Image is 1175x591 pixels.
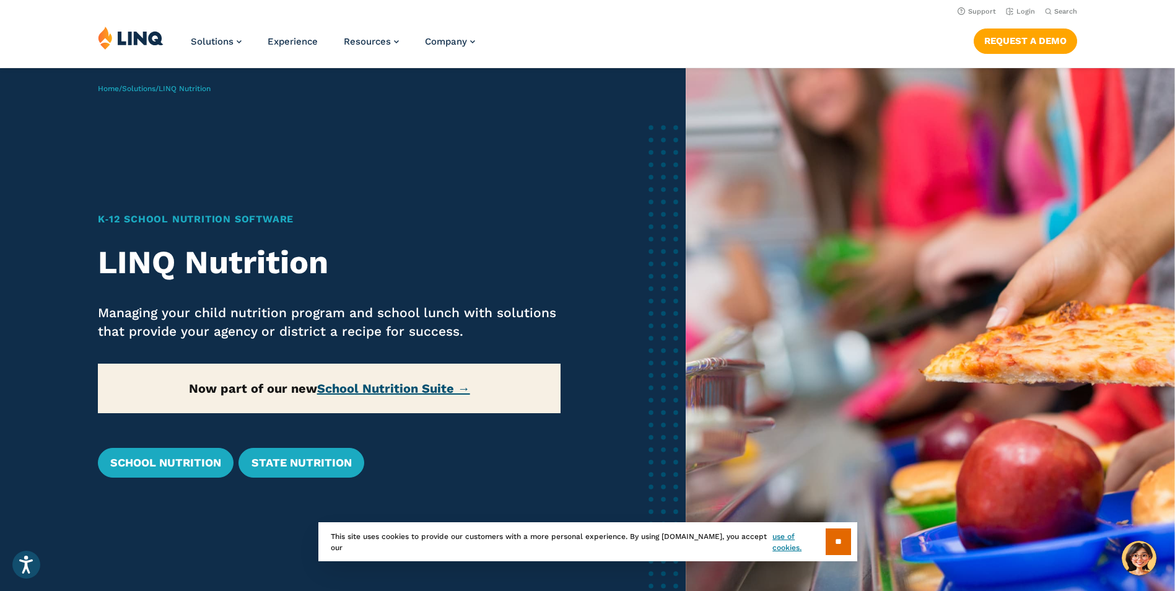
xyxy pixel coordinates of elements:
[772,531,825,553] a: use of cookies.
[344,36,399,47] a: Resources
[425,36,467,47] span: Company
[974,26,1077,53] nav: Button Navigation
[1122,541,1156,576] button: Hello, have a question? Let’s chat.
[958,7,996,15] a: Support
[425,36,475,47] a: Company
[98,212,561,227] h1: K‑12 School Nutrition Software
[191,26,475,67] nav: Primary Navigation
[1006,7,1035,15] a: Login
[98,304,561,341] p: Managing your child nutrition program and school lunch with solutions that provide your agency or...
[98,243,328,281] strong: LINQ Nutrition
[1054,7,1077,15] span: Search
[159,84,211,93] span: LINQ Nutrition
[122,84,155,93] a: Solutions
[189,381,470,396] strong: Now part of our new
[191,36,242,47] a: Solutions
[238,448,364,478] a: State Nutrition
[344,36,391,47] span: Resources
[98,84,211,93] span: / /
[98,26,164,50] img: LINQ | K‑12 Software
[974,28,1077,53] a: Request a Demo
[98,84,119,93] a: Home
[268,36,318,47] a: Experience
[1045,7,1077,16] button: Open Search Bar
[317,381,470,396] a: School Nutrition Suite →
[191,36,234,47] span: Solutions
[98,448,234,478] a: School Nutrition
[318,522,857,561] div: This site uses cookies to provide our customers with a more personal experience. By using [DOMAIN...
